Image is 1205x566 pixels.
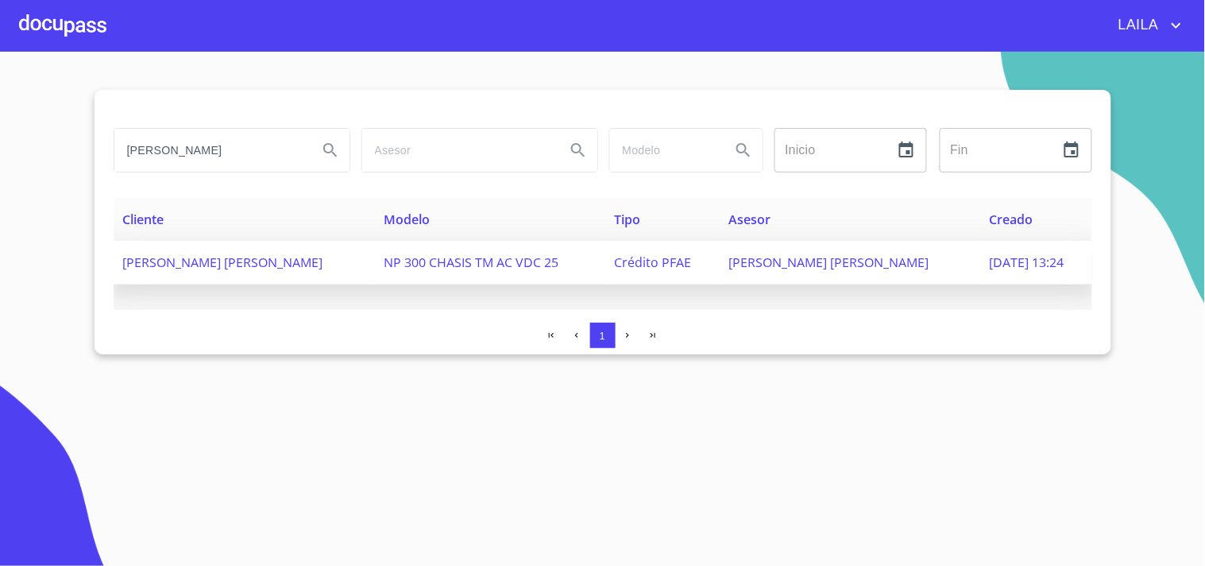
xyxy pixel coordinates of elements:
[1107,13,1167,38] span: LAILA
[728,254,929,271] span: [PERSON_NAME] [PERSON_NAME]
[362,129,553,172] input: search
[384,211,430,228] span: Modelo
[123,211,164,228] span: Cliente
[123,254,323,271] span: [PERSON_NAME] [PERSON_NAME]
[614,211,640,228] span: Tipo
[384,254,558,271] span: NP 300 CHASIS TM AC VDC 25
[600,330,605,342] span: 1
[590,323,616,348] button: 1
[610,129,718,172] input: search
[990,254,1064,271] span: [DATE] 13:24
[724,131,763,169] button: Search
[114,129,305,172] input: search
[559,131,597,169] button: Search
[728,211,771,228] span: Asesor
[1107,13,1186,38] button: account of current user
[614,254,691,271] span: Crédito PFAE
[311,131,350,169] button: Search
[990,211,1033,228] span: Creado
